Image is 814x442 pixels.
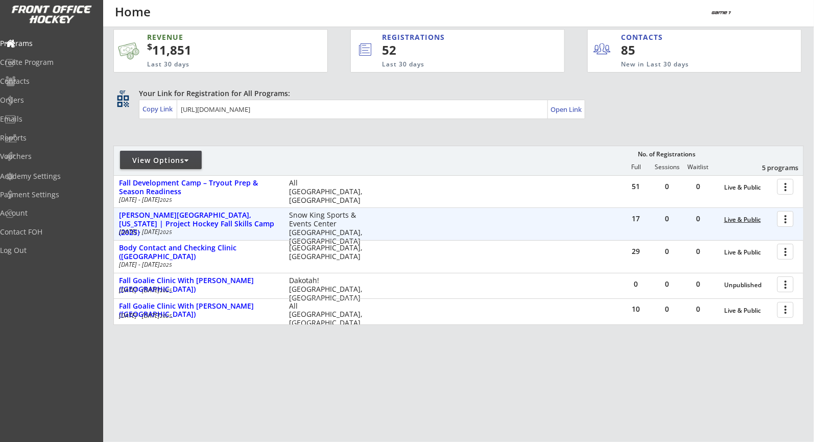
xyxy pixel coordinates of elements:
[289,244,369,261] div: [GEOGRAPHIC_DATA], [GEOGRAPHIC_DATA]
[724,307,772,314] div: Live & Public
[160,287,172,294] em: 2025
[683,215,713,222] div: 0
[289,302,369,328] div: All [GEOGRAPHIC_DATA], [GEOGRAPHIC_DATA]
[119,244,278,261] div: Body Contact and Checking Clinic ([GEOGRAPHIC_DATA])
[620,215,651,222] div: 17
[119,179,278,196] div: Fall Development Camp – Tryout Prep & Season Readiness
[724,216,772,223] div: Live & Public
[382,60,523,69] div: Last 30 days
[119,211,278,237] div: [PERSON_NAME][GEOGRAPHIC_DATA], [US_STATE] | Project Hockey Fall Skills Camp (2025)
[147,32,278,42] div: REVENUE
[683,281,713,288] div: 0
[620,281,651,288] div: 0
[777,302,794,318] button: more_vert
[289,179,369,204] div: All [GEOGRAPHIC_DATA], [GEOGRAPHIC_DATA]
[620,248,651,255] div: 29
[652,306,682,313] div: 0
[652,281,682,288] div: 0
[621,60,754,69] div: New in Last 30 days
[777,276,794,292] button: more_vert
[777,179,794,195] button: more_vert
[746,163,799,172] div: 5 programs
[683,248,713,255] div: 0
[160,228,172,236] em: 2025
[139,88,772,99] div: Your Link for Registration for All Programs:
[620,306,651,313] div: 10
[724,184,772,191] div: Live & Public
[724,282,772,289] div: Unpublished
[120,155,202,166] div: View Options
[119,313,275,319] div: [DATE] - [DATE]
[382,41,531,59] div: 52
[724,249,772,256] div: Live & Public
[777,211,794,227] button: more_vert
[119,276,278,294] div: Fall Goalie Clinic With [PERSON_NAME] ([GEOGRAPHIC_DATA])
[119,302,278,319] div: Fall Goalie Clinic With [PERSON_NAME] ([GEOGRAPHIC_DATA])
[550,102,583,117] a: Open Link
[652,183,682,190] div: 0
[289,211,369,245] div: Snow King Sports & Events Center [GEOGRAPHIC_DATA], [GEOGRAPHIC_DATA]
[147,40,152,53] sup: $
[683,306,713,313] div: 0
[683,183,713,190] div: 0
[652,215,682,222] div: 0
[635,151,699,158] div: No. of Registrations
[119,197,275,203] div: [DATE] - [DATE]
[550,105,583,114] div: Open Link
[621,41,684,59] div: 85
[620,183,651,190] div: 51
[142,104,175,113] div: Copy Link
[382,32,517,42] div: REGISTRATIONS
[115,94,131,109] button: qr_code
[621,164,652,171] div: Full
[116,88,129,95] div: qr
[160,261,172,268] em: 2025
[777,244,794,260] button: more_vert
[119,287,275,293] div: [DATE] - [DATE]
[147,60,278,69] div: Last 30 days
[289,276,369,302] div: Dakotah! [GEOGRAPHIC_DATA], [GEOGRAPHIC_DATA]
[119,262,275,268] div: [DATE] - [DATE]
[652,248,682,255] div: 0
[160,196,172,203] em: 2025
[119,229,275,235] div: [DATE] - [DATE]
[147,41,296,59] div: 11,851
[160,312,172,319] em: 2025
[621,32,667,42] div: CONTACTS
[652,164,683,171] div: Sessions
[683,164,713,171] div: Waitlist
